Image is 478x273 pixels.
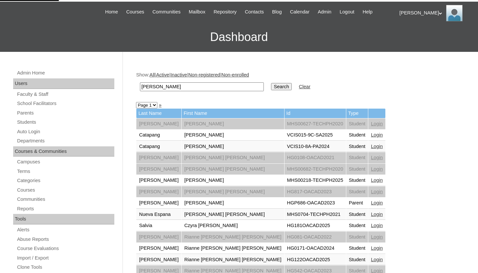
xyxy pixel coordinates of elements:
a: Non-registered [188,72,220,77]
td: [PERSON_NAME] [136,164,181,175]
td: Rianne [PERSON_NAME] [PERSON_NAME] [182,243,284,254]
a: Clone Tools [16,263,114,271]
td: Student [346,130,368,141]
td: [PERSON_NAME] [136,118,181,130]
td: [PERSON_NAME] [182,141,284,152]
td: [PERSON_NAME] [PERSON_NAME] [182,186,284,198]
td: MHS00218-TECHPH2025 [285,175,346,186]
a: Courses [16,186,114,194]
td: Parent [346,198,368,209]
a: School Facilitators [16,99,114,108]
td: [PERSON_NAME] [136,243,181,254]
a: Departments [16,137,114,145]
td: Student [346,232,368,243]
td: Student [346,164,368,175]
span: Blog [272,8,282,16]
a: Login [371,200,383,205]
td: Salvia [136,220,181,231]
td: HG0171-OACAD2024 [285,243,346,254]
a: Active [156,72,169,77]
td: [PERSON_NAME] [182,118,284,130]
a: Login [371,178,383,183]
a: Login [371,212,383,217]
td: Student [346,141,368,152]
td: Student [346,175,368,186]
td: [PERSON_NAME] [PERSON_NAME] [182,164,284,175]
td: MHS00627-TECHPH2020 [285,118,346,130]
span: Logout [340,8,354,16]
td: Czyra [PERSON_NAME] [182,220,284,231]
td: [PERSON_NAME] [182,130,284,141]
a: Calendar [287,8,313,16]
td: [PERSON_NAME] [PERSON_NAME] [182,152,284,163]
a: Clear [299,84,310,89]
a: Login [371,234,383,240]
td: Student [346,118,368,130]
a: Import / Export [16,254,114,262]
a: Abuse Reports [16,235,114,243]
td: [PERSON_NAME] [136,254,181,265]
td: [PERSON_NAME] [PERSON_NAME] [182,209,284,220]
span: Contacts [245,8,264,16]
span: Home [105,8,118,16]
td: Type [346,109,368,118]
a: Communities [149,8,184,16]
a: Login [371,155,383,160]
td: Id [285,109,346,118]
td: HG181OACAD2025 [285,220,346,231]
a: Campuses [16,158,114,166]
td: Student [346,220,368,231]
h3: Dashboard [3,22,475,52]
td: Last Name [136,109,181,118]
div: Show: | | | | [136,72,461,95]
td: [PERSON_NAME] [182,198,284,209]
a: Login [371,144,383,149]
span: Calendar [290,8,309,16]
td: VCIS015-9C-SA2025 [285,130,346,141]
a: Login [371,257,383,262]
a: Mailbox [186,8,209,16]
a: Auto Login [16,128,114,136]
a: Communities [16,195,114,203]
td: Student [346,186,368,198]
a: Blog [269,8,285,16]
span: Help [363,8,373,16]
td: HG0108-OACAD2021 [285,152,346,163]
td: Catapang [136,130,181,141]
img: Anna Beltran [446,5,463,21]
a: Terms [16,167,114,176]
a: Login [371,132,383,137]
a: Login [371,166,383,172]
a: Non-enrolled [221,72,249,77]
a: Course Evaluations [16,244,114,253]
td: HG081-OACAD2022 [285,232,346,243]
td: Student [346,254,368,265]
td: HG817-OACAD2023 [285,186,346,198]
a: Repository [210,8,240,16]
a: Help [359,8,376,16]
span: Communities [152,8,181,16]
div: Courses & Communities [13,146,114,157]
td: MHS0704-TECHPH2021 [285,209,346,220]
td: Student [346,152,368,163]
span: Mailbox [189,8,206,16]
td: [PERSON_NAME] [136,232,181,243]
span: Admin [318,8,331,16]
a: Alerts [16,226,114,234]
input: Search [140,82,264,91]
a: Login [371,121,383,126]
a: Admin [314,8,335,16]
td: VCIS10-8A-PA2024 [285,141,346,152]
a: Login [371,245,383,251]
td: Nueva Espana [136,209,181,220]
a: Faculty & Staff [16,90,114,98]
span: Courses [126,8,144,16]
div: Users [13,78,114,89]
td: HGP686-OACAD2023 [285,198,346,209]
a: Categories [16,177,114,185]
a: Students [16,118,114,126]
a: Admin Home [16,69,114,77]
div: [PERSON_NAME] [399,5,471,21]
input: Search [271,83,291,90]
td: [PERSON_NAME] [136,175,181,186]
